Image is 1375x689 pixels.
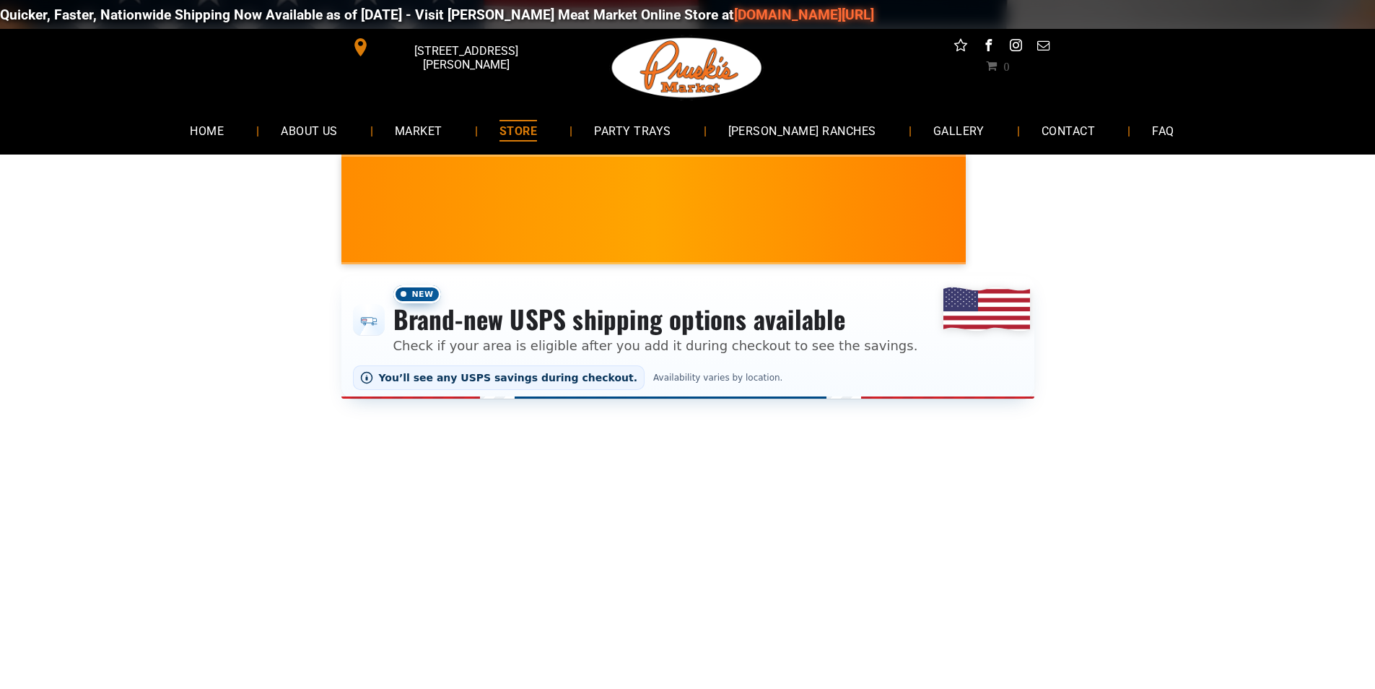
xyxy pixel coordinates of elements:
[478,111,559,149] a: STORE
[707,111,898,149] a: [PERSON_NAME] RANCHES
[373,111,464,149] a: MARKET
[393,303,918,335] h3: Brand-new USPS shipping options available
[1003,60,1009,71] span: 0
[729,6,869,23] a: [DOMAIN_NAME][URL]
[1130,111,1195,149] a: FAQ
[379,372,638,383] span: You’ll see any USPS savings during checkout.
[650,373,785,383] span: Availability varies by location.
[393,285,441,303] span: New
[168,111,245,149] a: HOME
[912,111,1006,149] a: GALLERY
[372,37,559,79] span: [STREET_ADDRESS][PERSON_NAME]
[393,336,918,355] p: Check if your area is eligible after you add it during checkout to see the savings.
[341,36,562,58] a: [STREET_ADDRESS][PERSON_NAME]
[979,36,998,58] a: facebook
[609,29,765,107] img: Pruski-s+Market+HQ+Logo2-1920w.png
[1020,111,1117,149] a: CONTACT
[341,276,1034,399] div: Shipping options announcement
[1006,36,1025,58] a: instagram
[1034,36,1052,58] a: email
[959,220,1243,243] span: [PERSON_NAME] MARKET
[259,111,359,149] a: ABOUT US
[951,36,970,58] a: Social network
[572,111,692,149] a: PARTY TRAYS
